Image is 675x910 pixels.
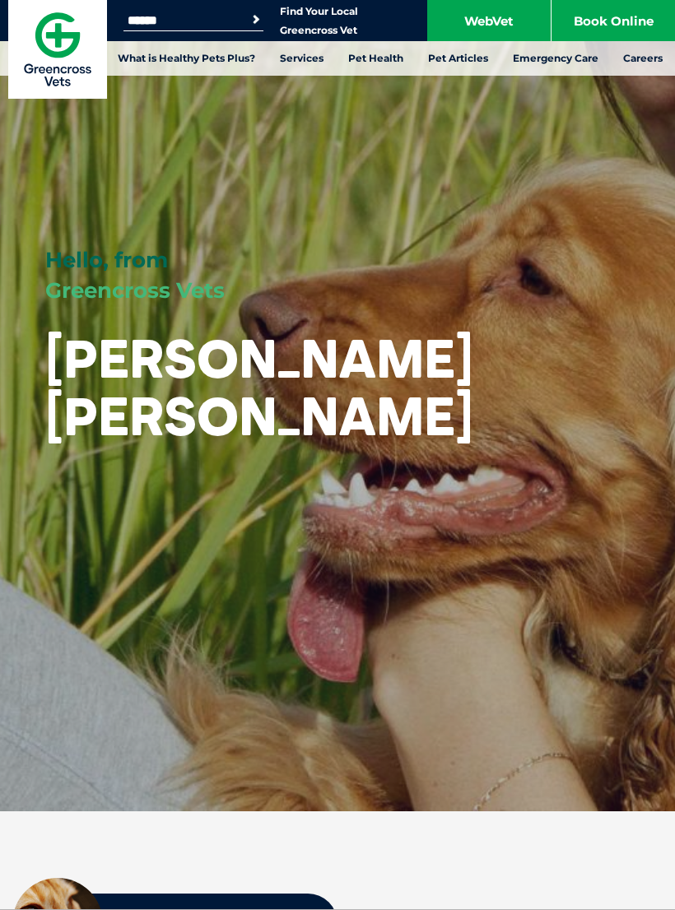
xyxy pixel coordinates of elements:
a: Pet Articles [416,41,500,76]
button: Search [248,12,264,28]
a: Services [268,41,336,76]
h1: [PERSON_NAME] [PERSON_NAME] [45,330,473,446]
span: Greencross Vets [45,277,225,304]
a: Pet Health [336,41,416,76]
a: Emergency Care [500,41,611,76]
span: Hello, from [45,247,168,273]
a: Careers [611,41,675,76]
a: Find Your Local Greencross Vet [280,5,358,37]
a: What is Healthy Pets Plus? [105,41,268,76]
